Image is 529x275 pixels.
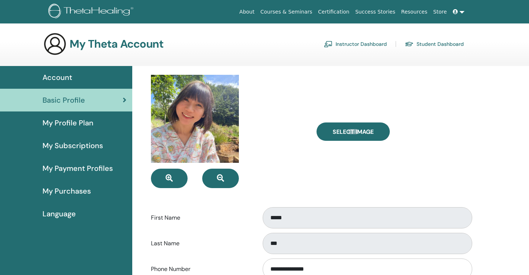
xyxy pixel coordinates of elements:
[42,72,72,83] span: Account
[324,38,387,50] a: Instructor Dashboard
[333,128,374,136] span: Select Image
[348,129,358,134] input: Select Image
[405,41,414,47] img: graduation-cap.svg
[42,95,85,106] span: Basic Profile
[398,5,430,19] a: Resources
[236,5,257,19] a: About
[48,4,136,20] img: logo.png
[42,140,103,151] span: My Subscriptions
[315,5,352,19] a: Certification
[42,163,113,174] span: My Payment Profiles
[145,236,256,250] label: Last Name
[151,75,239,163] img: default.jpg
[430,5,450,19] a: Store
[324,41,333,47] img: chalkboard-teacher.svg
[43,32,67,56] img: generic-user-icon.jpg
[42,186,91,197] span: My Purchases
[145,211,256,225] label: First Name
[42,208,76,219] span: Language
[70,37,163,51] h3: My Theta Account
[42,117,93,128] span: My Profile Plan
[258,5,315,19] a: Courses & Seminars
[405,38,464,50] a: Student Dashboard
[352,5,398,19] a: Success Stories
